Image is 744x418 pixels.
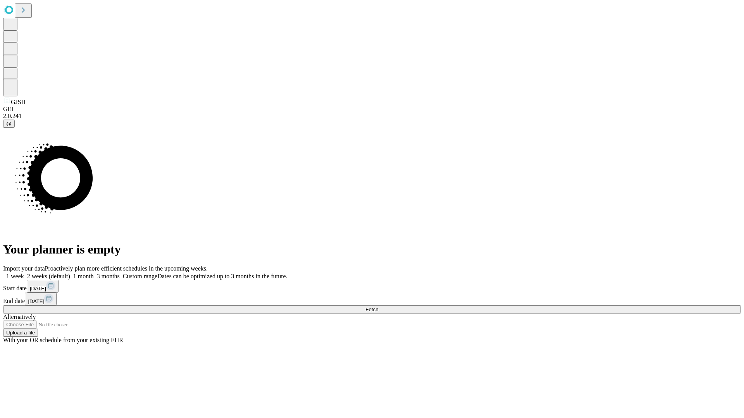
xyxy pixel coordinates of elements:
div: 2.0.241 [3,113,741,120]
span: [DATE] [30,286,46,291]
span: 1 month [73,273,94,279]
h1: Your planner is empty [3,242,741,257]
span: Fetch [365,307,378,312]
span: Proactively plan more efficient schedules in the upcoming weeks. [45,265,208,272]
span: Custom range [123,273,157,279]
button: [DATE] [25,293,57,305]
button: Upload a file [3,329,38,337]
div: GEI [3,106,741,113]
span: GJSH [11,99,26,105]
span: [DATE] [28,298,44,304]
button: Fetch [3,305,741,313]
span: Alternatively [3,313,36,320]
span: @ [6,121,12,127]
button: [DATE] [27,280,59,293]
div: End date [3,293,741,305]
span: 2 weeks (default) [27,273,70,279]
span: Dates can be optimized up to 3 months in the future. [157,273,287,279]
div: Start date [3,280,741,293]
span: 3 months [97,273,120,279]
span: Import your data [3,265,45,272]
button: @ [3,120,15,128]
span: 1 week [6,273,24,279]
span: With your OR schedule from your existing EHR [3,337,123,343]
